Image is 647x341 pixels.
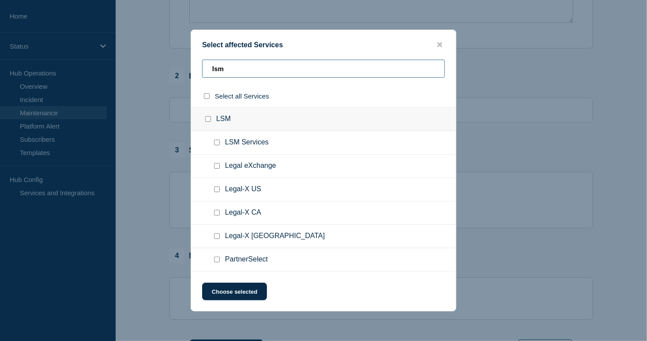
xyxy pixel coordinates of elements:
[214,186,220,192] input: Legal-X US checkbox
[191,107,456,131] div: LSM
[202,283,267,300] button: Choose selected
[225,255,268,264] span: PartnerSelect
[435,41,445,49] button: close button
[225,162,276,170] span: Legal eXchange
[225,138,269,147] span: LSM Services
[205,116,211,122] input: LSM checkbox
[214,163,220,169] input: Legal eXchange checkbox
[214,233,220,239] input: Legal-X UK checkbox
[214,140,220,145] input: LSM Services checkbox
[214,210,220,216] input: Legal-X CA checkbox
[225,232,325,241] span: Legal-X [GEOGRAPHIC_DATA]
[225,185,261,194] span: Legal-X US
[225,208,261,217] span: Legal-X CA
[204,93,210,99] input: select all checkbox
[191,41,456,49] div: Select affected Services
[215,92,269,100] span: Select all Services
[202,60,445,78] input: Search
[214,257,220,262] input: PartnerSelect checkbox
